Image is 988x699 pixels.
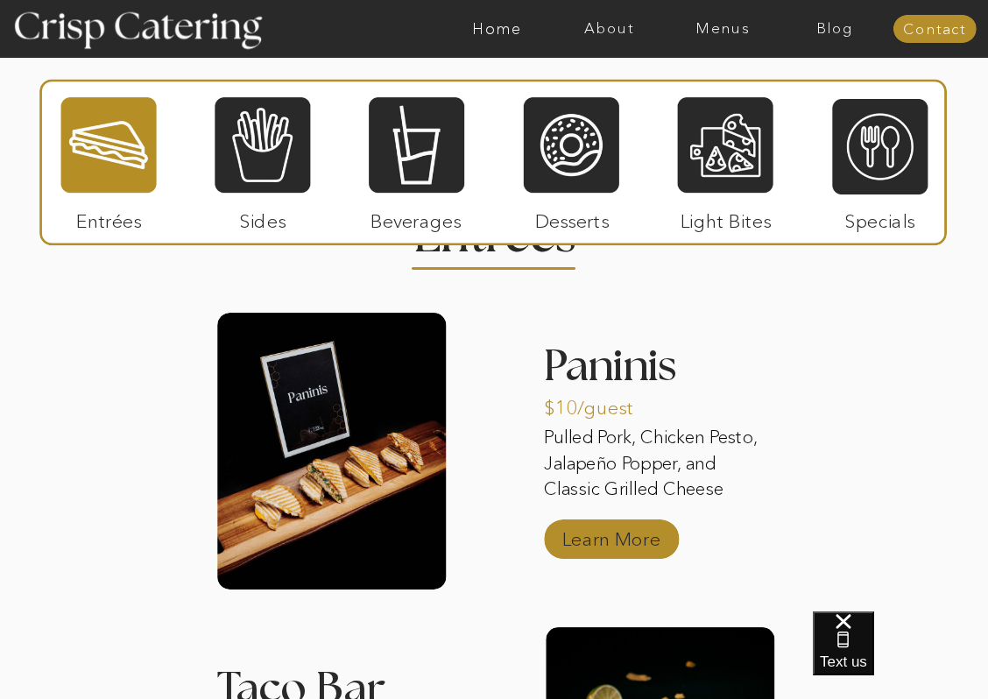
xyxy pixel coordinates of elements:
[517,193,626,241] p: Desserts
[813,611,988,699] iframe: podium webchat widget bubble
[441,21,554,38] a: Home
[544,425,773,504] p: Pulled Pork, Chicken Pesto, Jalapeño Popper, and Classic Grilled Cheese
[671,193,780,241] p: Light Bites
[544,345,773,398] h3: Paninis
[54,193,164,241] p: Entrées
[666,21,779,38] a: Menus
[556,511,666,559] a: Learn More
[362,193,471,241] p: Beverages
[544,379,653,427] p: $10/guest
[217,667,446,688] h3: Taco Bar
[825,193,935,241] p: Specials
[554,21,667,38] a: About
[893,21,977,38] a: Contact
[779,21,892,38] a: Blog
[208,193,317,241] p: Sides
